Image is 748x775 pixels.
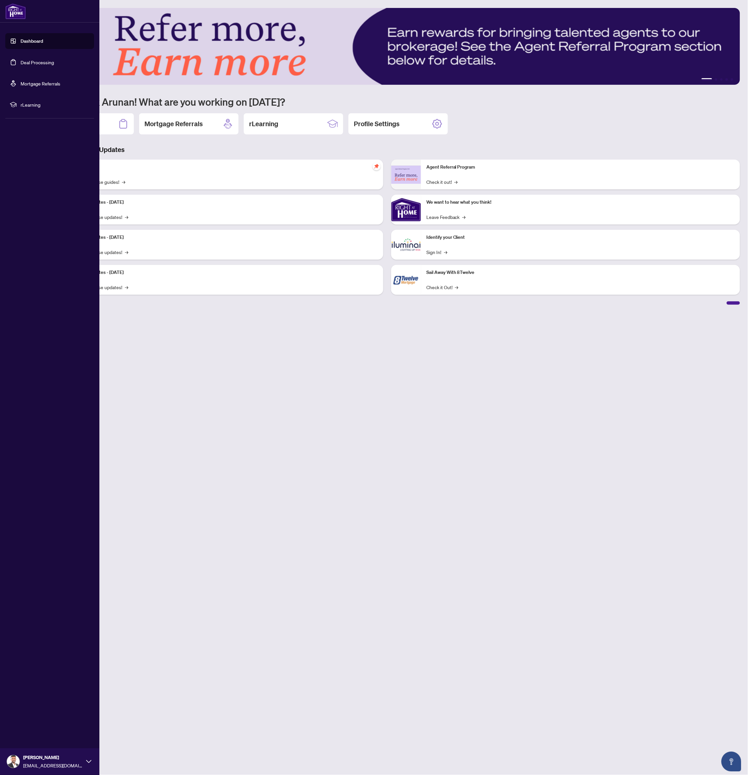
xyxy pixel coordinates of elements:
img: Slide 0 [34,8,740,85]
span: → [455,284,458,291]
span: → [454,178,458,185]
a: Dashboard [21,38,43,44]
img: logo [5,3,26,19]
img: We want to hear what you think! [391,195,421,225]
span: pushpin [373,162,381,170]
img: Agent Referral Program [391,166,421,184]
p: Platform Updates - [DATE] [70,234,378,241]
span: [PERSON_NAME] [23,754,83,761]
h2: Mortgage Referrals [144,119,203,129]
p: Agent Referral Program [426,164,735,171]
h1: Welcome back Arunan! What are you working on [DATE]? [34,95,740,108]
button: 2 [715,78,718,81]
h2: Profile Settings [354,119,400,129]
p: Platform Updates - [DATE] [70,269,378,276]
button: 3 [720,78,723,81]
span: → [125,213,128,221]
span: → [125,284,128,291]
button: 5 [731,78,733,81]
span: → [462,213,466,221]
a: Leave Feedback→ [426,213,466,221]
button: Open asap [721,752,741,772]
span: rLearning [21,101,89,108]
p: Self-Help [70,164,378,171]
a: Deal Processing [21,59,54,65]
p: Identify your Client [426,234,735,241]
img: Profile Icon [7,755,20,768]
span: [EMAIL_ADDRESS][DOMAIN_NAME] [23,762,83,769]
p: Platform Updates - [DATE] [70,199,378,206]
p: We want to hear what you think! [426,199,735,206]
span: → [125,248,128,256]
a: Check it out!→ [426,178,458,185]
span: → [444,248,447,256]
p: Sail Away With 8Twelve [426,269,735,276]
button: 1 [702,78,712,81]
span: → [122,178,125,185]
a: Mortgage Referrals [21,80,60,86]
h3: Brokerage & Industry Updates [34,145,740,154]
button: 4 [725,78,728,81]
img: Identify your Client [391,230,421,260]
a: Check it Out!→ [426,284,458,291]
h2: rLearning [249,119,278,129]
a: Sign In!→ [426,248,447,256]
img: Sail Away With 8Twelve [391,265,421,295]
